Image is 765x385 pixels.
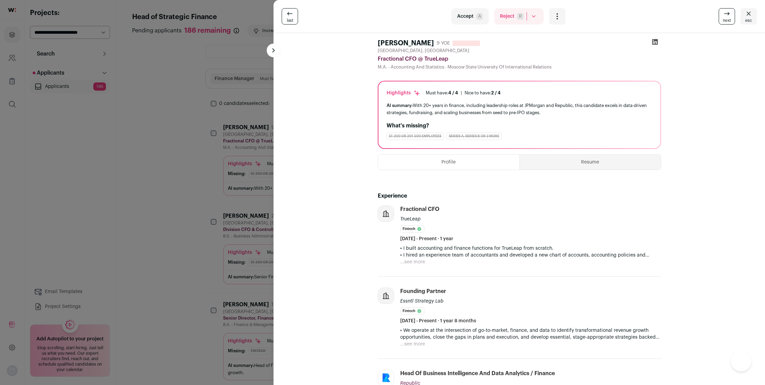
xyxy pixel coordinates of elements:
h2: What's missing? [387,122,652,130]
img: company-logo-placeholder-414d4e2ec0e2ddebbe968bf319fdfe5acfe0c9b87f798d344e800bc9a89632a0.png [378,206,394,221]
div: 51-200 or 201-500 employees [387,133,444,140]
p: • We operate at the intersection of go-to-market, finance, and data to identify transformational ... [400,327,661,341]
button: AcceptA [451,8,489,25]
a: last [282,8,298,25]
iframe: Help Scout Beacon - Open [731,351,751,371]
ul: | [426,90,501,96]
h2: Experience [378,192,661,200]
div: Head of Business Intelligence and Data Analytics / Finance [400,370,555,377]
span: [DATE] - Present · 1 year [400,235,453,242]
div: Nice to have: [465,90,501,96]
button: RejectR [494,8,544,25]
button: Open dropdown [549,8,565,25]
span: [GEOGRAPHIC_DATA], [GEOGRAPHIC_DATA] [378,48,469,53]
span: TrueLeap [400,217,421,221]
span: esc [745,18,752,23]
p: • I hired an experience team of accountants and developed a new chart of accounts, accounting pol... [400,252,661,259]
button: ...see more [400,259,425,265]
button: Resume [520,155,661,170]
img: company-logo-placeholder-414d4e2ec0e2ddebbe968bf319fdfe5acfe0c9b87f798d344e800bc9a89632a0.png [378,288,394,304]
button: Close [740,8,757,25]
span: R [517,13,524,20]
div: Series A, Series B or 2 more [447,133,502,140]
li: Fintech [400,225,424,233]
li: Fintech [400,307,424,315]
span: A [476,13,483,20]
span: 2 / 4 [491,91,501,95]
div: Highlights [387,90,420,96]
p: • I built accounting and finance functions for TrueLeap from scratch. [400,245,661,252]
span: Essntl Strategy Lab [400,299,443,304]
div: Must have: [426,90,458,96]
span: 4 / 4 [448,91,458,95]
div: M.A. - Accounting And Statistics - Moscow State University Of International Relations [378,64,661,70]
span: AI summary: [387,103,413,108]
span: next [723,18,731,23]
button: ...see more [400,341,425,348]
div: Fractional CFO [400,205,439,213]
a: next [719,8,735,25]
span: last [287,18,293,23]
span: [DATE] - Present · 1 year 8 months [400,318,476,324]
div: Fractional CFO @ TrueLeap [378,55,661,63]
div: 9 YOE [437,40,450,47]
h1: [PERSON_NAME] [378,38,434,48]
div: Founding Partner [400,288,446,295]
div: With 20+ years in finance, including leadership roles at JPMorgan and Republic, this candidate ex... [387,102,652,116]
button: Profile [378,155,519,170]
